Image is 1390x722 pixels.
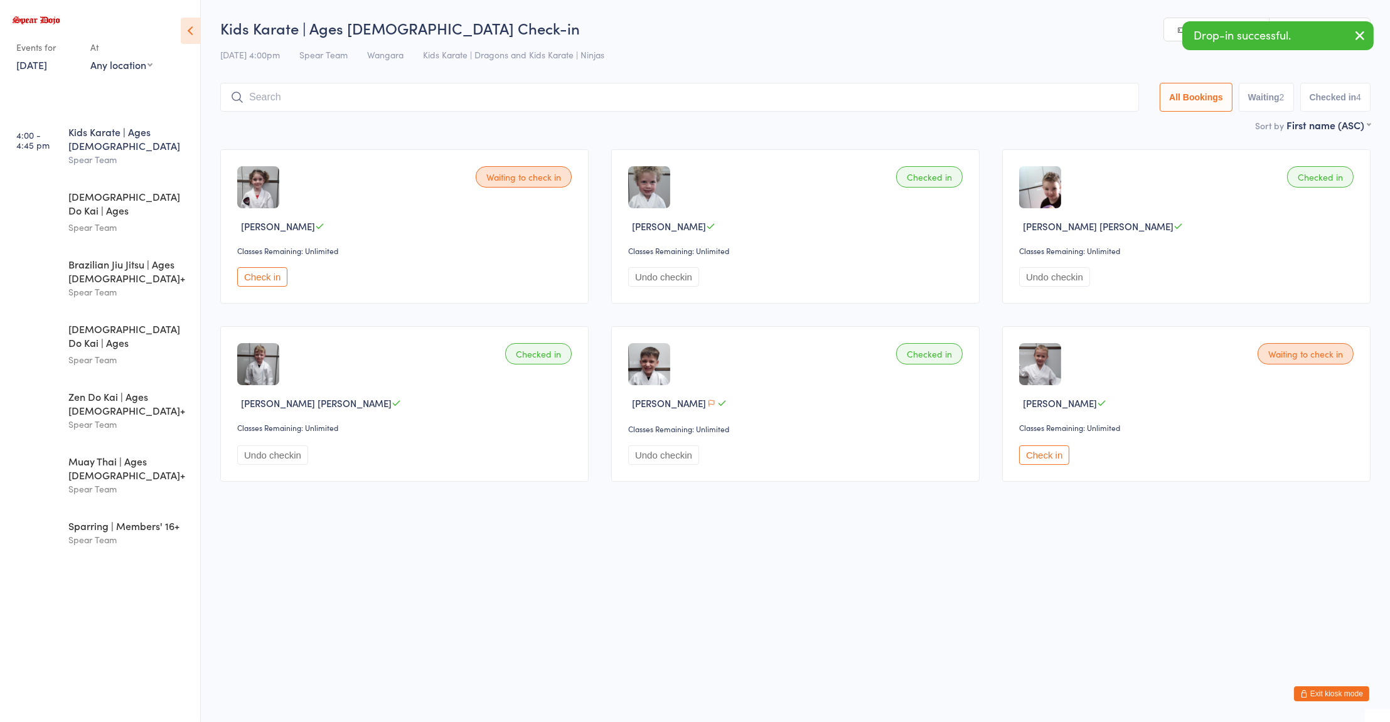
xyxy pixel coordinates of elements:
[237,422,575,433] div: Classes Remaining: Unlimited
[423,48,604,61] span: Kids Karate | Dragons and Kids Karate | Ninjas
[16,194,49,215] time: 4:45 - 5:30 pm
[68,454,190,482] div: Muay Thai | Ages [DEMOGRAPHIC_DATA]+
[68,257,190,285] div: Brazilian Jiu Jitsu | Ages [DEMOGRAPHIC_DATA]+
[632,396,706,410] span: [PERSON_NAME]
[237,445,308,465] button: Undo checkin
[1356,92,1361,102] div: 4
[220,18,1371,38] h2: Kids Karate | Ages [DEMOGRAPHIC_DATA] Check-in
[628,245,966,256] div: Classes Remaining: Unlimited
[1019,422,1357,433] div: Classes Remaining: Unlimited
[476,166,572,188] div: Waiting to check in
[90,58,152,72] div: Any location
[16,130,50,150] time: 4:00 - 4:45 pm
[4,179,200,245] a: 4:45 -5:30 pm[DEMOGRAPHIC_DATA] Do Kai | Ages [DEMOGRAPHIC_DATA]Spear Team
[1239,83,1294,112] button: Waiting2
[1019,245,1357,256] div: Classes Remaining: Unlimited
[68,390,190,417] div: Zen Do Kai | Ages [DEMOGRAPHIC_DATA]+
[90,37,152,58] div: At
[68,353,190,367] div: Spear Team
[628,445,699,465] button: Undo checkin
[237,245,575,256] div: Classes Remaining: Unlimited
[16,327,48,347] time: 5:30 - 6:15 pm
[1294,686,1369,701] button: Exit kiosk mode
[68,220,190,235] div: Spear Team
[68,533,190,547] div: Spear Team
[1287,166,1354,188] div: Checked in
[220,83,1139,112] input: Search
[1160,83,1232,112] button: All Bookings
[896,343,963,364] div: Checked in
[896,166,963,188] div: Checked in
[241,396,392,410] span: [PERSON_NAME] [PERSON_NAME]
[1019,166,1061,208] img: image1658991577.png
[4,379,200,442] a: 6:30 -7:30 pmZen Do Kai | Ages [DEMOGRAPHIC_DATA]+Spear Team
[4,508,200,560] a: 7:30 -8:00 pmSparring | Members' 16+Spear Team
[68,519,190,533] div: Sparring | Members' 16+
[68,285,190,299] div: Spear Team
[237,166,279,208] img: image1704508677.png
[628,166,670,208] img: image1728697136.png
[68,417,190,432] div: Spear Team
[16,459,48,479] time: 6:30 - 7:30 pm
[13,16,60,24] img: Spear Dojo
[16,58,47,72] a: [DATE]
[68,482,190,496] div: Spear Team
[4,311,200,378] a: 5:30 -6:15 pm[DEMOGRAPHIC_DATA] Do Kai | Ages [DEMOGRAPHIC_DATA]Spear Team
[1258,343,1354,364] div: Waiting to check in
[1280,92,1285,102] div: 2
[16,395,48,415] time: 6:30 - 7:30 pm
[68,189,190,220] div: [DEMOGRAPHIC_DATA] Do Kai | Ages [DEMOGRAPHIC_DATA]
[4,247,200,310] a: 5:15 -6:30 pmBrazilian Jiu Jitsu | Ages [DEMOGRAPHIC_DATA]+Spear Team
[16,262,49,282] time: 5:15 - 6:30 pm
[1255,119,1284,132] label: Sort by
[1023,220,1173,233] span: [PERSON_NAME] [PERSON_NAME]
[1300,83,1371,112] button: Checked in4
[1286,118,1371,132] div: First name (ASC)
[1019,267,1090,287] button: Undo checkin
[4,443,200,507] a: 6:30 -7:30 pmMuay Thai | Ages [DEMOGRAPHIC_DATA]+Spear Team
[237,343,279,385] img: image1731718816.png
[68,322,190,353] div: [DEMOGRAPHIC_DATA] Do Kai | Ages [DEMOGRAPHIC_DATA]
[299,48,348,61] span: Spear Team
[1019,445,1069,465] button: Check in
[367,48,404,61] span: Wangara
[237,267,287,287] button: Check in
[68,152,190,167] div: Spear Team
[4,114,200,178] a: 4:00 -4:45 pmKids Karate | Ages [DEMOGRAPHIC_DATA]Spear Team
[1019,343,1061,385] img: image1714784828.png
[16,524,50,544] time: 7:30 - 8:00 pm
[1182,21,1374,50] div: Drop-in successful.
[632,220,706,233] span: [PERSON_NAME]
[628,423,966,434] div: Classes Remaining: Unlimited
[628,343,670,385] img: image1745397069.png
[241,220,315,233] span: [PERSON_NAME]
[68,125,190,152] div: Kids Karate | Ages [DEMOGRAPHIC_DATA]
[16,37,78,58] div: Events for
[1023,396,1097,410] span: [PERSON_NAME]
[220,48,280,61] span: [DATE] 4:00pm
[505,343,572,364] div: Checked in
[628,267,699,287] button: Undo checkin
